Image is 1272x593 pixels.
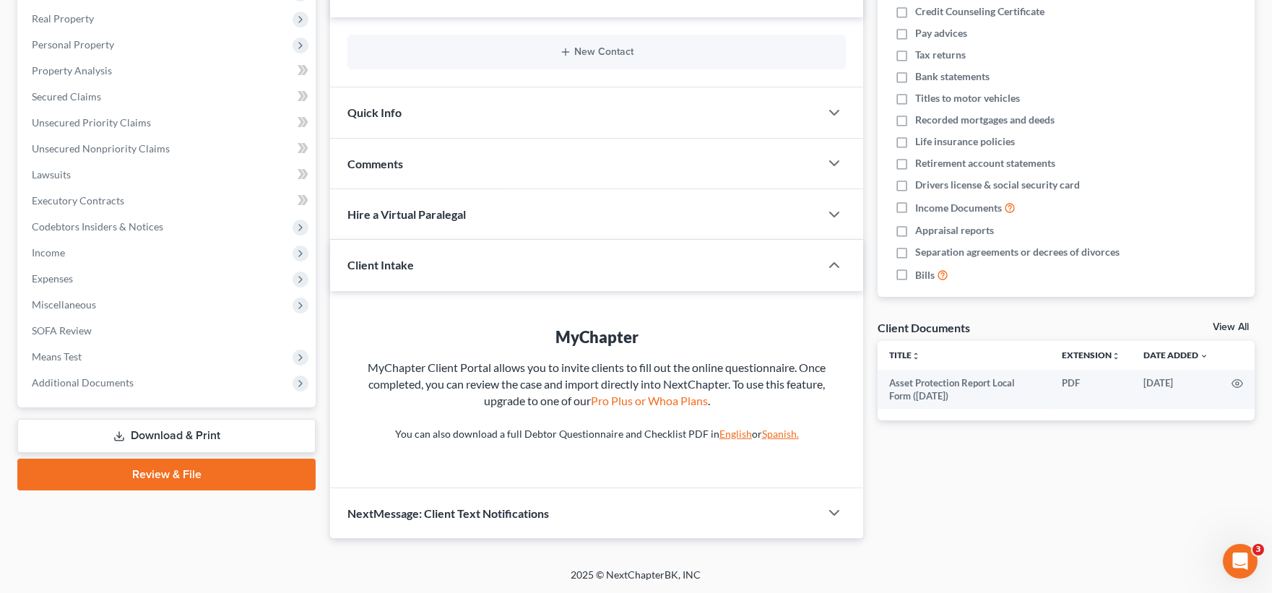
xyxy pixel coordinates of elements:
[591,394,708,407] a: Pro Plus or Whoa Plans
[32,272,73,285] span: Expenses
[889,350,920,360] a: Titleunfold_more
[915,91,1020,105] span: Titles to motor vehicles
[368,360,826,407] span: MyChapter Client Portal allows you to invite clients to fill out the online questionnaire. Once c...
[17,419,316,453] a: Download & Print
[1213,322,1249,332] a: View All
[20,136,316,162] a: Unsecured Nonpriority Claims
[32,376,134,389] span: Additional Documents
[762,428,799,440] a: Spanish.
[359,326,834,348] div: MyChapter
[20,84,316,110] a: Secured Claims
[347,105,402,119] span: Quick Info
[912,352,920,360] i: unfold_more
[915,26,967,40] span: Pay advices
[915,48,966,62] span: Tax returns
[359,427,834,441] p: You can also download a full Debtor Questionnaire and Checklist PDF in or
[878,370,1050,410] td: Asset Protection Report Local Form ([DATE])
[347,506,549,520] span: NextMessage: Client Text Notifications
[20,318,316,344] a: SOFA Review
[1252,544,1264,555] span: 3
[20,162,316,188] a: Lawsuits
[32,12,94,25] span: Real Property
[347,207,466,221] span: Hire a Virtual Paralegal
[32,246,65,259] span: Income
[915,69,990,84] span: Bank statements
[915,245,1120,259] span: Separation agreements or decrees of divorces
[1050,370,1132,410] td: PDF
[1132,370,1220,410] td: [DATE]
[32,350,82,363] span: Means Test
[347,258,414,272] span: Client Intake
[915,134,1015,149] span: Life insurance policies
[915,4,1044,19] span: Credit Counseling Certificate
[915,156,1055,170] span: Retirement account statements
[347,157,403,170] span: Comments
[32,298,96,311] span: Miscellaneous
[32,168,71,181] span: Lawsuits
[1143,350,1208,360] a: Date Added expand_more
[719,428,752,440] a: English
[20,188,316,214] a: Executory Contracts
[32,64,112,77] span: Property Analysis
[915,268,935,282] span: Bills
[32,324,92,337] span: SOFA Review
[1200,352,1208,360] i: expand_more
[1223,544,1258,579] iframe: Intercom live chat
[1062,350,1120,360] a: Extensionunfold_more
[359,46,834,58] button: New Contact
[915,223,994,238] span: Appraisal reports
[915,113,1055,127] span: Recorded mortgages and deeds
[32,90,101,103] span: Secured Claims
[878,320,970,335] div: Client Documents
[20,110,316,136] a: Unsecured Priority Claims
[32,194,124,207] span: Executory Contracts
[915,201,1002,215] span: Income Documents
[32,142,170,155] span: Unsecured Nonpriority Claims
[1112,352,1120,360] i: unfold_more
[32,116,151,129] span: Unsecured Priority Claims
[915,178,1080,192] span: Drivers license & social security card
[32,220,163,233] span: Codebtors Insiders & Notices
[32,38,114,51] span: Personal Property
[20,58,316,84] a: Property Analysis
[17,459,316,490] a: Review & File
